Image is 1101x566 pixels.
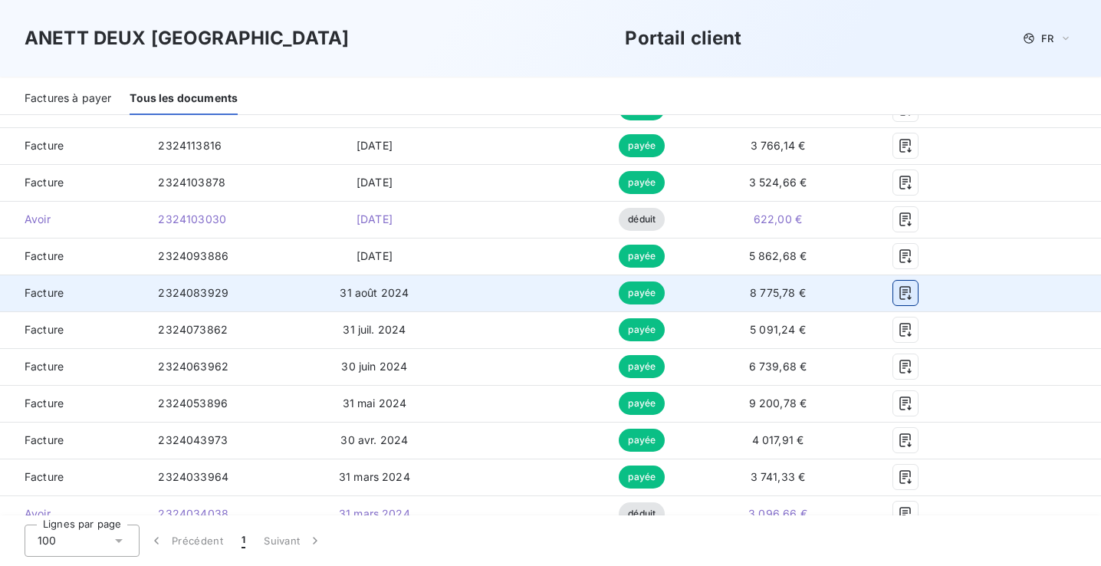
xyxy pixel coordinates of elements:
[12,506,133,522] span: Avoir
[357,176,393,189] span: [DATE]
[38,533,56,548] span: 100
[619,466,665,489] span: payée
[12,285,133,301] span: Facture
[158,470,228,483] span: 2324033964
[12,359,133,374] span: Facture
[255,525,332,557] button: Suivant
[749,249,807,262] span: 5 862,68 €
[357,212,393,225] span: [DATE]
[25,25,349,52] h3: ANETT DEUX [GEOGRAPHIC_DATA]
[12,138,133,153] span: Facture
[158,323,228,336] span: 2324073862
[12,433,133,448] span: Facture
[341,360,407,373] span: 30 juin 2024
[619,318,665,341] span: payée
[339,507,410,520] span: 31 mars 2024
[140,525,232,557] button: Précédent
[619,134,665,157] span: payée
[1041,32,1053,44] span: FR
[750,286,806,299] span: 8 775,78 €
[619,429,665,452] span: payée
[12,212,133,227] span: Avoir
[750,323,806,336] span: 5 091,24 €
[751,470,806,483] span: 3 741,33 €
[751,139,806,152] span: 3 766,14 €
[25,83,111,115] div: Factures à payer
[343,323,406,336] span: 31 juil. 2024
[619,281,665,304] span: payée
[340,286,409,299] span: 31 août 2024
[752,433,804,446] span: 4 017,91 €
[619,171,665,194] span: payée
[754,212,802,225] span: 622,00 €
[625,25,741,52] h3: Portail client
[158,397,228,410] span: 2324053896
[12,469,133,485] span: Facture
[158,139,222,152] span: 2324113816
[158,249,228,262] span: 2324093886
[158,507,228,520] span: 2324034038
[242,533,245,548] span: 1
[340,433,408,446] span: 30 avr. 2024
[619,502,665,525] span: déduit
[158,433,228,446] span: 2324043973
[619,245,665,268] span: payée
[12,248,133,264] span: Facture
[749,397,807,410] span: 9 200,78 €
[12,396,133,411] span: Facture
[158,360,228,373] span: 2324063962
[749,176,807,189] span: 3 524,66 €
[232,525,255,557] button: 1
[158,176,225,189] span: 2324103878
[158,286,228,299] span: 2324083929
[12,322,133,337] span: Facture
[343,397,407,410] span: 31 mai 2024
[339,470,410,483] span: 31 mars 2024
[357,249,393,262] span: [DATE]
[619,355,665,378] span: payée
[12,175,133,190] span: Facture
[749,360,807,373] span: 6 739,68 €
[619,392,665,415] span: payée
[357,139,393,152] span: [DATE]
[130,83,238,115] div: Tous les documents
[619,208,665,231] span: déduit
[748,507,807,520] span: 3 096,66 €
[158,212,226,225] span: 2324103030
